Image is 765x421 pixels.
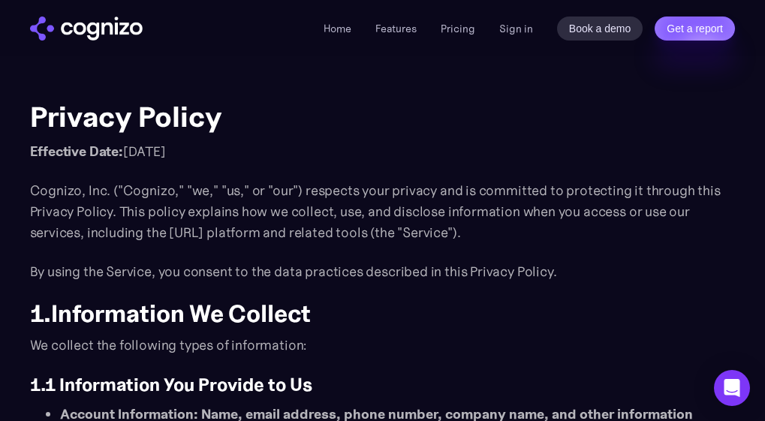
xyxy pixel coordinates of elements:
strong: Information We Collect [51,299,311,329]
p: We collect the following types of information: [30,335,736,356]
h2: 1. [30,300,736,327]
a: Pricing [441,22,475,35]
a: Features [375,22,417,35]
img: cognizo logo [30,17,143,41]
strong: Privacy Policy [30,99,222,134]
a: Book a demo [557,17,643,41]
a: Home [324,22,351,35]
a: Sign in [499,20,533,38]
strong: 1.1 Information You Provide to Us [30,374,312,396]
p: [DATE] [30,141,736,162]
strong: Effective Date: [30,143,123,160]
a: home [30,17,143,41]
p: Cognizo, Inc. ("Cognizo," "we," "us," or "our") respects your privacy and is committed to protect... [30,180,736,243]
div: Open Intercom Messenger [714,370,750,406]
a: Get a report [655,17,735,41]
p: By using the Service, you consent to the data practices described in this Privacy Policy. [30,261,736,282]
